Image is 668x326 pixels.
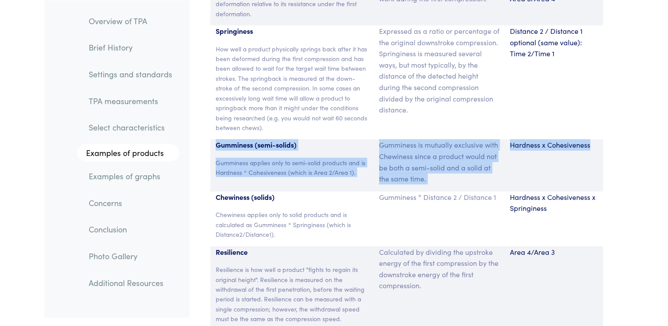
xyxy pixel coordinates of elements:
a: Examples of graphs [82,166,179,186]
p: Calculated by dividing the upstroke energy of the first compression by the downstroke energy of t... [379,246,499,291]
p: Hardness x Cohesiveness [510,139,598,151]
a: Brief History [82,37,179,58]
p: Hardness x Cohesiveness x Springiness [510,192,598,214]
p: How well a product physically springs back after it has been deformed during the first compressio... [216,44,369,133]
a: TPA measurements [82,91,179,111]
p: Gumminess applies only to semi-solid products and is Hardness * Cohesiveness (which is Area 2/Are... [216,158,369,177]
p: Springiness [216,25,369,37]
p: Resilience is how well a product "fights to regain its original height". Resilience is measured o... [216,264,369,323]
p: Gumminess (semi-solids) [216,139,369,151]
a: Overview of TPA [82,11,179,31]
a: Select characteristics [82,117,179,138]
a: Additional Resources [82,272,179,293]
p: Distance 2 / Distance 1 optional (same value): Time 2/Time 1 [510,25,598,59]
p: Chewiness (solids) [216,192,369,203]
a: Examples of products [77,144,179,162]
a: Concerns [82,192,179,213]
p: Expressed as a ratio or percentage of the original downstroke compression. Springiness is measure... [379,25,499,116]
a: Settings and standards [82,64,179,84]
p: Gumminess * Distance 2 / Distance 1 [379,192,499,203]
p: Area 4/Area 3 [510,246,598,258]
p: Resilience [216,246,369,258]
p: Chewiness applies only to solid products and is calculated as Gumminess * Springiness (which is D... [216,210,369,239]
p: Gumminess is mutually exclusive with Chewiness since a product would not be both a semi-solid and... [379,139,499,184]
a: Photo Gallery [82,246,179,266]
a: Conclusion [82,219,179,239]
